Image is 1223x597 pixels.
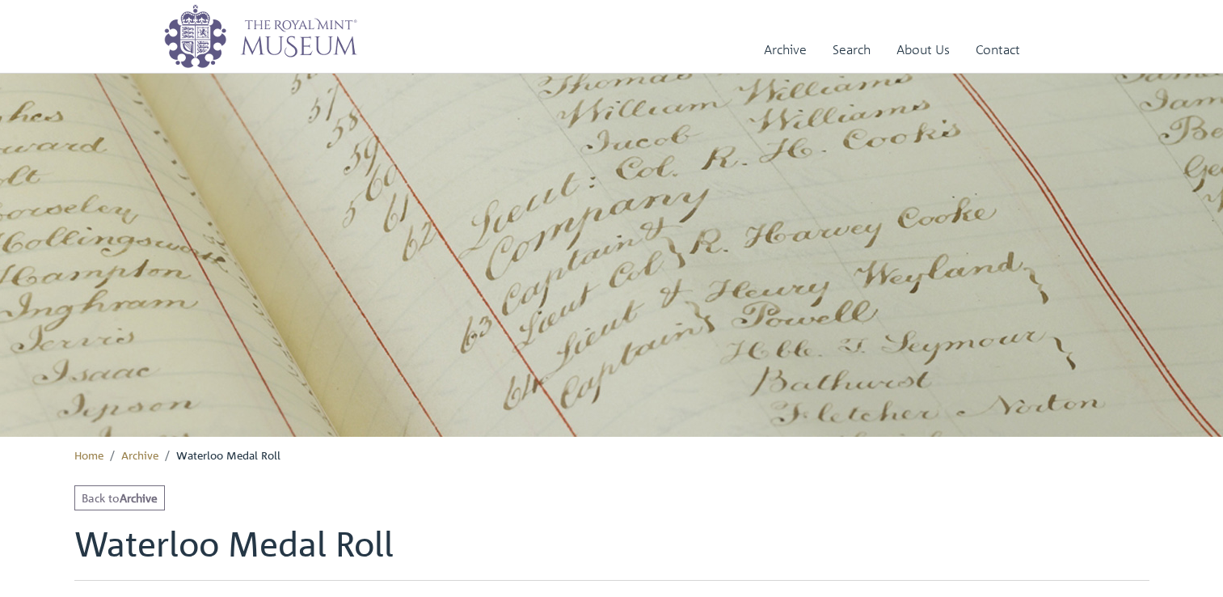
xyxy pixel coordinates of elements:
[176,447,280,462] span: Waterloo Medal Roll
[163,4,357,69] img: logo_wide.png
[74,523,1149,580] h1: Waterloo Medal Roll
[74,485,165,510] a: Back toArchive
[74,447,103,462] a: Home
[764,27,807,73] a: Archive
[833,27,871,73] a: Search
[120,490,158,505] strong: Archive
[121,447,158,462] a: Archive
[976,27,1020,73] a: Contact
[896,27,950,73] a: About Us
